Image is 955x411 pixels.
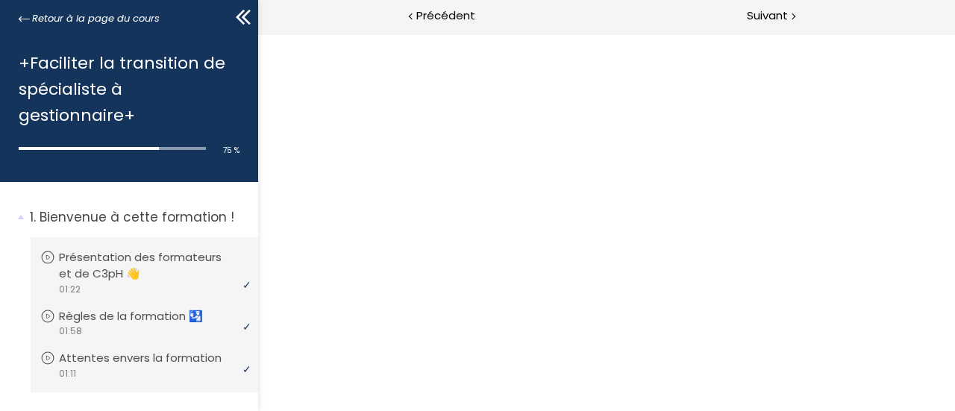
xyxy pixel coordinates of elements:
span: Précédent [416,7,475,25]
span: Suivant [747,7,788,25]
a: Retour à la page du cours [19,10,160,27]
p: Attentes envers la formation [59,350,244,366]
p: Règles de la formation 🛂 [59,308,225,324]
span: 01:22 [58,283,81,296]
span: 75 % [223,145,239,156]
span: 01:58 [58,324,82,338]
span: Retour à la page du cours [32,10,160,27]
iframe: chat widget [7,378,160,411]
span: 01:11 [58,367,76,380]
h1: +Faciliter la transition de spécialiste à gestionnaire+ [19,50,232,129]
p: Bienvenue à cette formation ! [30,208,247,227]
span: 1. [30,208,36,227]
p: Présentation des formateurs et de C3pH 👋 [59,249,245,282]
